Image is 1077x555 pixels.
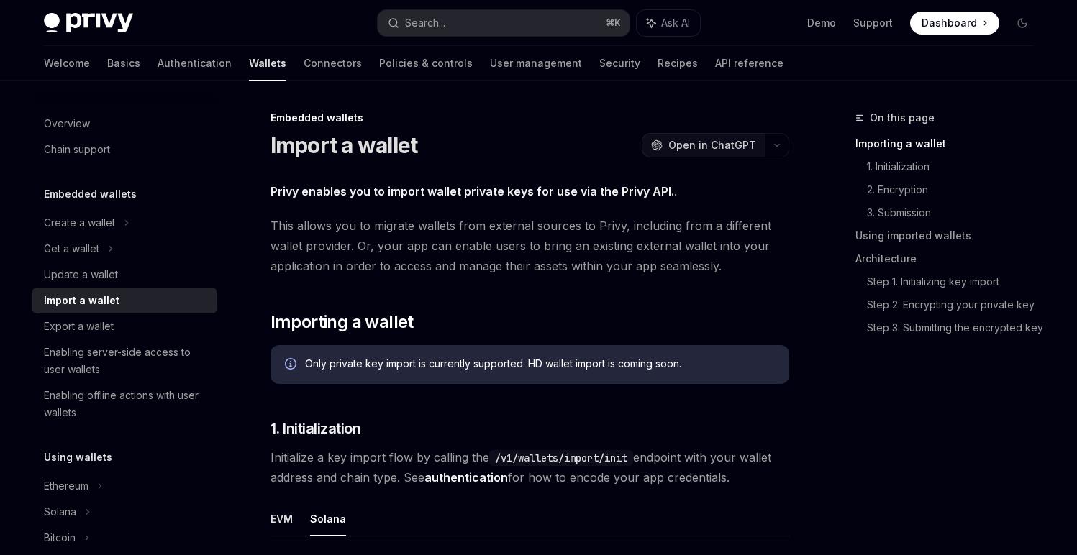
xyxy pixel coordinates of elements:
[158,46,232,81] a: Authentication
[32,382,217,426] a: Enabling offline actions with user wallets
[44,266,118,283] div: Update a wallet
[44,115,90,132] div: Overview
[910,12,999,35] a: Dashboard
[44,503,76,520] div: Solana
[271,418,361,439] span: 1. Initialization
[867,270,1045,293] a: Step 1. Initializing key import
[668,138,756,152] span: Open in ChatGPT
[489,450,633,466] code: /v1/wallets/import/init
[867,293,1045,316] a: Step 2: Encrypting your private key
[32,111,217,137] a: Overview
[867,201,1045,224] a: 3. Submission
[32,313,217,339] a: Export a wallet
[715,46,783,81] a: API reference
[304,46,362,81] a: Connectors
[32,339,217,382] a: Enabling server-side access to user wallets
[853,16,893,30] a: Support
[32,262,217,288] a: Update a wallet
[661,16,690,30] span: Ask AI
[44,141,110,158] div: Chain support
[44,13,133,33] img: dark logo
[637,10,700,36] button: Ask AI
[855,247,1045,270] a: Architecture
[606,17,621,29] span: ⌘ K
[424,470,508,485] a: authentication
[855,132,1045,155] a: Importing a wallet
[271,184,674,198] strong: Privy enables you to import wallet private keys for use via the Privy API.
[305,357,775,372] div: Only private key import is currently supported. HD wallet import is coming soon.
[44,185,137,203] h5: Embedded wallets
[271,181,789,201] span: .
[599,46,640,81] a: Security
[44,46,90,81] a: Welcome
[44,292,119,309] div: Import a wallet
[32,288,217,313] a: Import a wallet
[285,358,299,372] svg: Info
[379,46,473,81] a: Policies & controls
[271,216,789,276] span: This allows you to migrate wallets from external sources to Privy, including from a different wal...
[870,109,935,127] span: On this page
[310,502,346,536] button: Solana
[642,133,765,157] button: Open in ChatGPT
[271,447,789,487] span: Initialize a key import flow by calling the endpoint with your wallet address and chain type. See...
[405,14,445,32] div: Search...
[44,214,115,231] div: Create a wallet
[249,46,286,81] a: Wallets
[867,316,1045,339] a: Step 3: Submitting the encrypted key
[44,318,114,335] div: Export a wallet
[271,111,789,125] div: Embedded wallets
[107,46,140,81] a: Basics
[1011,12,1034,35] button: Toggle dark mode
[378,10,630,36] button: Search...⌘K
[44,387,208,421] div: Enabling offline actions with user wallets
[44,344,208,378] div: Enabling server-side access to user wallets
[44,240,99,257] div: Get a wallet
[271,132,418,158] h1: Import a wallet
[658,46,698,81] a: Recipes
[855,224,1045,247] a: Using imported wallets
[867,178,1045,201] a: 2. Encryption
[867,155,1045,178] a: 1. Initialization
[44,529,76,546] div: Bitcoin
[44,477,88,495] div: Ethereum
[922,16,977,30] span: Dashboard
[271,502,293,536] button: EVM
[44,449,112,466] h5: Using wallets
[32,137,217,162] a: Chain support
[271,311,414,334] span: Importing a wallet
[807,16,836,30] a: Demo
[490,46,582,81] a: User management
